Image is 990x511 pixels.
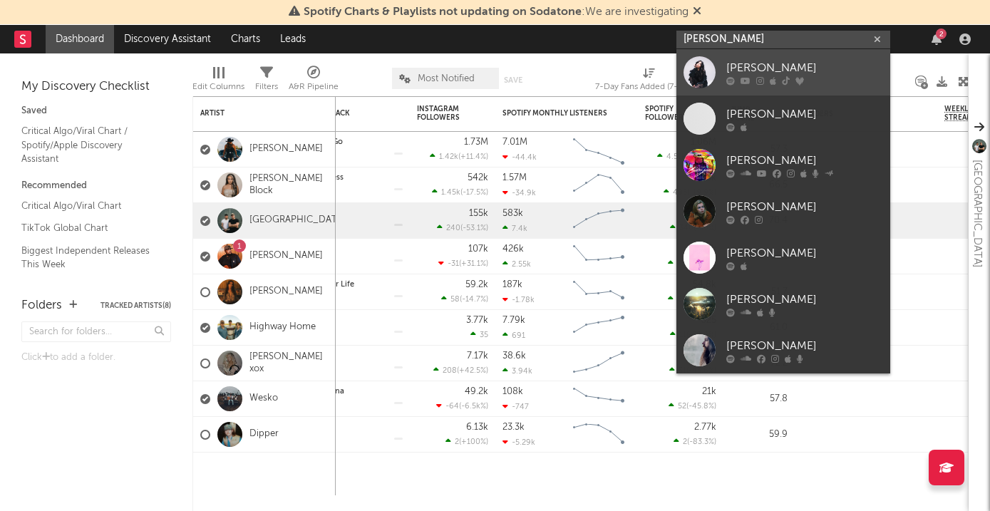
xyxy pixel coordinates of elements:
[670,223,716,232] div: ( )
[466,316,488,325] div: 3.77k
[502,188,536,197] div: -34.9k
[46,25,114,53] a: Dashboard
[443,367,457,375] span: 208
[465,387,488,396] div: 49.2k
[676,188,890,234] a: [PERSON_NAME]
[666,153,686,161] span: 4.51k
[270,25,316,53] a: Leads
[657,152,716,161] div: ( )
[289,61,339,102] div: A&R Pipeline
[502,423,525,432] div: 23.3k
[567,239,631,274] svg: Chart title
[21,321,171,342] input: Search for folders...
[249,286,323,298] a: [PERSON_NAME]
[249,351,329,376] a: [PERSON_NAME] xox
[676,234,890,281] a: [PERSON_NAME]
[932,33,942,45] button: 2
[274,174,403,182] div: Couldn't Care Less
[731,426,788,443] div: 59.9
[455,438,459,446] span: 2
[676,49,890,96] a: [PERSON_NAME]
[936,29,947,39] div: 2
[221,25,270,53] a: Charts
[468,173,488,182] div: 542k
[441,189,460,197] span: 1.45k
[567,274,631,310] svg: Chart title
[502,331,525,340] div: 691
[445,437,488,446] div: ( )
[439,153,458,161] span: 1.42k
[445,403,459,411] span: -64
[249,428,279,440] a: Dipper
[683,438,687,446] span: 2
[450,296,460,304] span: 58
[669,366,716,375] div: ( )
[274,388,403,396] div: Use Some Carolina
[441,294,488,304] div: ( )
[466,423,488,432] div: 6.13k
[463,224,486,232] span: -53.1 %
[249,215,346,227] a: [GEOGRAPHIC_DATA]
[462,296,486,304] span: -14.7 %
[676,31,890,48] input: Search for artists
[702,387,716,396] div: 21k
[460,153,486,161] span: +11.4 %
[446,224,460,232] span: 240
[192,78,244,96] div: Edit Columns
[114,25,221,53] a: Discovery Assistant
[469,209,488,218] div: 155k
[274,281,403,289] div: The Time of Your Life
[465,280,488,289] div: 59.2k
[467,351,488,361] div: 7.17k
[433,366,488,375] div: ( )
[459,367,486,375] span: +42.5 %
[274,138,403,146] div: Love In Letting Go
[464,138,488,147] div: 1.73M
[437,223,488,232] div: ( )
[731,391,788,408] div: 57.8
[21,349,171,366] div: Click to add a folder.
[502,402,529,411] div: -747
[463,189,486,197] span: -17.5 %
[502,109,609,118] div: Spotify Monthly Listeners
[289,78,339,96] div: A&R Pipeline
[430,152,488,161] div: ( )
[249,321,316,334] a: Highway Home
[448,260,459,268] span: -31
[502,438,535,447] div: -5.29k
[689,438,714,446] span: -83.3 %
[480,331,488,339] span: 35
[726,291,883,308] div: [PERSON_NAME]
[21,177,171,195] div: Recommended
[304,6,689,18] span: : We are investigating
[274,210,403,217] div: Name in a Song
[21,103,171,120] div: Saved
[432,187,488,197] div: ( )
[21,123,157,167] a: Critical Algo/Viral Chart / Spotify/Apple Discovery Assistant
[502,351,526,361] div: 38.6k
[645,105,695,122] div: Spotify Followers
[417,105,467,122] div: Instagram Followers
[192,61,244,102] div: Edit Columns
[249,143,323,155] a: [PERSON_NAME]
[274,423,403,431] div: Set It On Fire
[694,423,716,432] div: 2.77k
[502,387,523,396] div: 108k
[502,209,523,218] div: 583k
[676,281,890,327] a: [PERSON_NAME]
[304,6,582,18] span: Spotify Charts & Playlists not updating on Sodatone
[502,138,527,147] div: 7.01M
[595,78,702,96] div: 7-Day Fans Added (7-Day Fans Added)
[461,260,486,268] span: +31.1 %
[670,330,716,339] div: ( )
[502,295,535,304] div: -1.78k
[249,173,329,197] a: [PERSON_NAME] Block
[668,294,716,304] div: ( )
[664,187,716,197] div: ( )
[504,76,522,84] button: Save
[726,105,883,123] div: [PERSON_NAME]
[418,74,475,83] span: Most Notified
[21,297,62,314] div: Folders
[21,220,157,236] a: TikTok Global Chart
[676,327,890,373] a: [PERSON_NAME]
